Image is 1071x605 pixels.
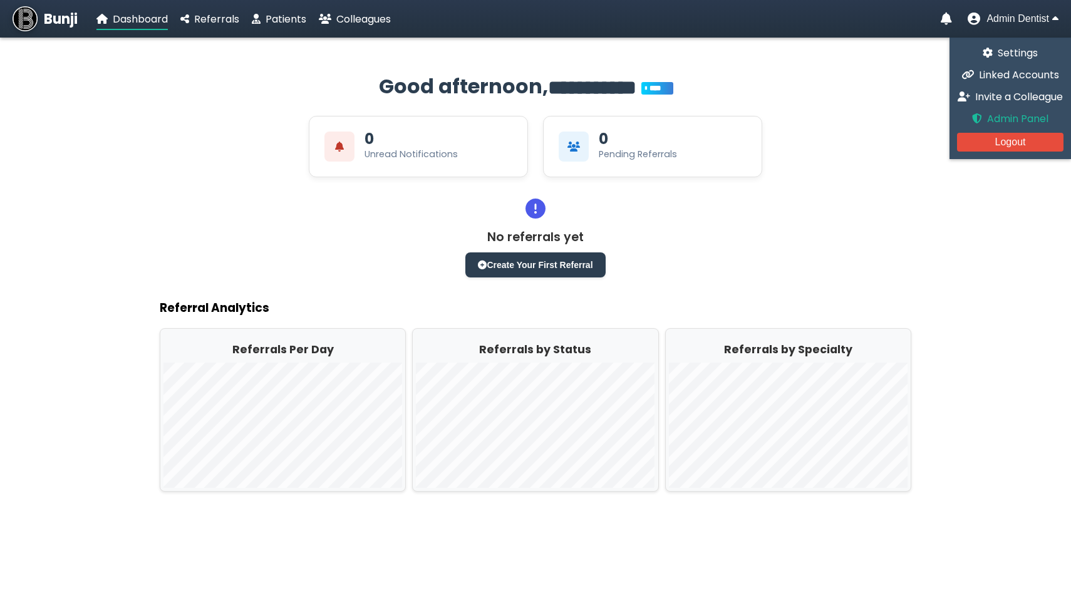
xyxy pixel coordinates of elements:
[365,148,458,161] div: Unread Notifications
[160,71,911,103] h2: Good afternoon,
[13,6,78,31] a: Bunji
[113,12,168,26] span: Dashboard
[641,82,673,95] span: You’re on Plus!
[96,11,168,27] a: Dashboard
[957,45,1063,61] a: Settings
[180,11,239,27] a: Referrals
[986,13,1049,24] span: Admin Dentist
[669,341,908,358] h2: Referrals by Specialty
[44,9,78,29] span: Bunji
[160,299,911,317] h3: Referral Analytics
[365,132,374,147] div: 0
[13,6,38,31] img: Bunji Dental Referral Management
[957,111,1063,127] a: Admin Panel
[309,116,528,177] div: View Unread Notifications
[194,12,239,26] span: Referrals
[599,148,677,161] div: Pending Referrals
[599,132,608,147] div: 0
[957,67,1063,83] a: Linked Accounts
[266,12,306,26] span: Patients
[979,68,1059,82] span: Linked Accounts
[968,13,1058,25] button: User menu
[987,111,1048,126] span: Admin Panel
[416,341,654,358] h2: Referrals by Status
[995,137,1026,147] span: Logout
[975,90,1063,104] span: Invite a Colleague
[543,116,762,177] div: View Pending Referrals
[998,46,1038,60] span: Settings
[252,11,306,27] a: Patients
[957,89,1063,105] a: Invite a Colleague
[487,228,584,246] p: No referrals yet
[319,11,391,27] a: Colleagues
[957,133,1063,152] button: Logout
[465,252,605,277] button: Create Your First Referral
[163,341,402,358] h2: Referrals Per Day
[336,12,391,26] span: Colleagues
[941,13,952,25] a: Notifications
